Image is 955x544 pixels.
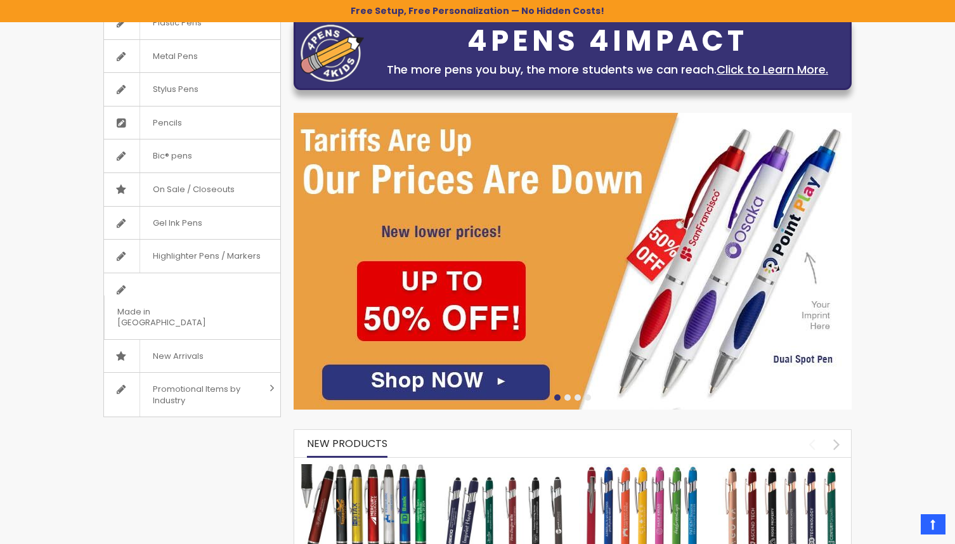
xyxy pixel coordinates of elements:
span: Stylus Pens [140,73,211,106]
a: Highlighter Pens / Markers [104,240,280,273]
img: /cheap-promotional-products.html [294,113,852,410]
span: On Sale / Closeouts [140,173,247,206]
a: Top [921,514,945,534]
img: four_pen_logo.png [301,24,364,82]
div: 4PENS 4IMPACT [370,28,845,55]
a: Click to Learn More. [717,62,828,77]
a: New Arrivals [104,340,280,373]
a: Pencils [104,107,280,139]
a: Plastic Pens [104,6,280,39]
div: The more pens you buy, the more students we can reach. [370,61,845,79]
span: Promotional Items by Industry [140,373,265,417]
a: Promotional Items by Industry [104,373,280,417]
a: Ellipse Softy Brights with Stylus Pen - Laser [579,463,706,474]
a: The Barton Custom Pens Special Offer [301,463,427,474]
span: Highlighter Pens / Markers [140,240,273,273]
a: Bic® pens [104,139,280,172]
a: Ellipse Softy Rose Gold Classic with Stylus Pen - Silver Laser [718,463,845,474]
a: Made in [GEOGRAPHIC_DATA] [104,273,280,339]
a: On Sale / Closeouts [104,173,280,206]
span: Bic® pens [140,139,205,172]
span: Made in [GEOGRAPHIC_DATA] [104,295,249,339]
a: Metal Pens [104,40,280,73]
span: New Products [307,436,387,451]
span: Gel Ink Pens [140,207,215,240]
span: Metal Pens [140,40,211,73]
div: next [826,433,848,455]
span: Plastic Pens [140,6,214,39]
span: Pencils [140,107,195,139]
span: New Arrivals [140,340,216,373]
div: prev [801,433,823,455]
a: Gel Ink Pens [104,207,280,240]
a: Stylus Pens [104,73,280,106]
a: Custom Soft Touch Metal Pen - Stylus Top [440,463,567,474]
